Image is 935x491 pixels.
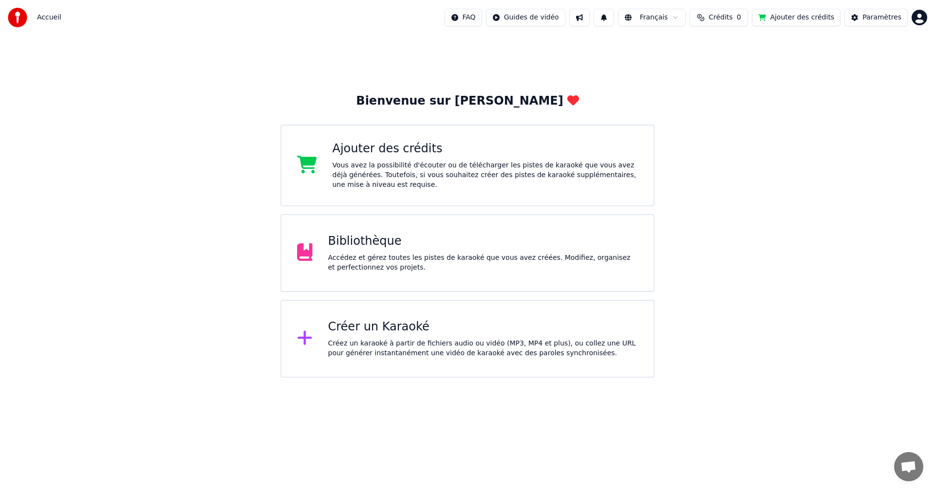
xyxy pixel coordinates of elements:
[844,9,908,26] button: Paramètres
[328,234,638,249] div: Bibliothèque
[37,13,61,22] nav: breadcrumb
[333,141,638,157] div: Ajouter des crédits
[37,13,61,22] span: Accueil
[328,253,638,273] div: Accédez et gérez toutes les pistes de karaoké que vous avez créées. Modifiez, organisez et perfec...
[752,9,841,26] button: Ajouter des crédits
[486,9,565,26] button: Guides de vidéo
[333,161,638,190] div: Vous avez la possibilité d'écouter ou de télécharger les pistes de karaoké que vous avez déjà gén...
[894,452,923,481] div: Ouvrir le chat
[328,339,638,358] div: Créez un karaoké à partir de fichiers audio ou vidéo (MP3, MP4 et plus), ou collez une URL pour g...
[445,9,482,26] button: FAQ
[356,93,579,109] div: Bienvenue sur [PERSON_NAME]
[690,9,748,26] button: Crédits0
[709,13,732,22] span: Crédits
[8,8,27,27] img: youka
[737,13,741,22] span: 0
[328,319,638,335] div: Créer un Karaoké
[862,13,901,22] div: Paramètres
